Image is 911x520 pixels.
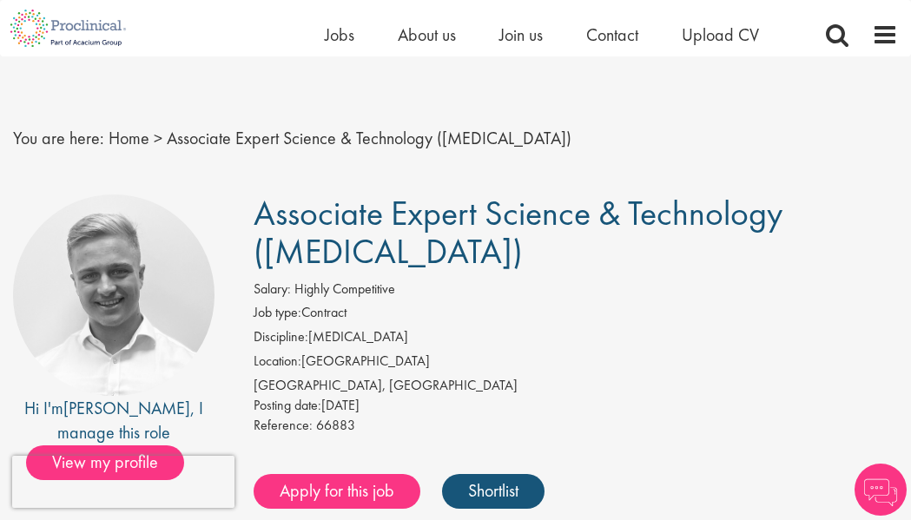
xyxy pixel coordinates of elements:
a: [PERSON_NAME] [63,397,190,419]
a: Join us [499,23,543,46]
span: You are here: [13,127,104,149]
a: Upload CV [682,23,759,46]
a: Shortlist [442,474,545,509]
li: Contract [254,303,898,327]
label: Discipline: [254,327,308,347]
a: Jobs [325,23,354,46]
iframe: reCAPTCHA [12,456,234,508]
a: About us [398,23,456,46]
label: Salary: [254,280,291,299]
span: > [154,127,162,149]
span: Highly Competitive [294,280,395,298]
img: Chatbot [855,464,907,516]
div: [GEOGRAPHIC_DATA], [GEOGRAPHIC_DATA] [254,376,898,396]
span: Posting date: [254,396,321,414]
label: Location: [254,352,301,372]
a: View my profile [26,449,201,471]
a: breadcrumb link [109,127,149,149]
span: 66883 [316,416,355,434]
div: Hi I'm , I manage this role [13,396,215,445]
span: View my profile [26,445,184,480]
a: Contact [586,23,638,46]
label: Job type: [254,303,301,323]
span: Associate Expert Science & Technology ([MEDICAL_DATA]) [254,191,782,273]
a: Apply for this job [254,474,420,509]
span: Associate Expert Science & Technology ([MEDICAL_DATA]) [167,127,571,149]
div: [DATE] [254,396,898,416]
li: [MEDICAL_DATA] [254,327,898,352]
li: [GEOGRAPHIC_DATA] [254,352,898,376]
label: Reference: [254,416,313,436]
img: imeage of recruiter Joshua Bye [13,194,215,396]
